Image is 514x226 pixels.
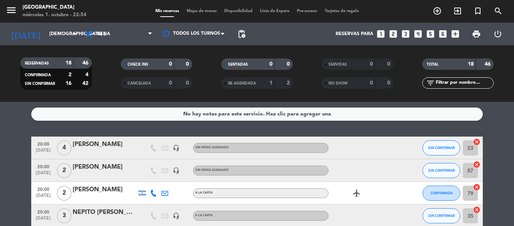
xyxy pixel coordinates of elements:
[352,189,361,198] i: airplanemode_active
[237,29,246,38] span: pending_actions
[97,31,110,37] span: Cena
[387,80,392,86] strong: 0
[6,5,17,16] i: menu
[228,81,256,85] span: RE AGENDADA
[73,140,137,149] div: [PERSON_NAME]
[65,81,71,86] strong: 16
[269,80,272,86] strong: 1
[128,63,148,66] span: CHECK INS
[128,81,151,85] span: CANCELADA
[73,185,137,195] div: [PERSON_NAME]
[493,29,502,38] i: power_settings_new
[438,29,448,39] i: looks_6
[57,140,71,155] span: 4
[173,167,179,174] i: headset_mic
[195,191,213,194] span: A LA CARTA
[23,11,87,19] div: miércoles 1. octubre - 22:54
[370,80,373,86] strong: 0
[73,208,137,217] div: NEPITO [PERSON_NAME]
[336,31,373,37] span: Reservas para
[293,9,321,13] span: Pre-acceso
[221,9,256,13] span: Disponibilidad
[34,148,53,157] span: [DATE]
[269,61,272,67] strong: 0
[57,208,71,223] span: 3
[34,184,53,193] span: 20:00
[473,183,481,191] i: cancel
[387,61,392,67] strong: 0
[6,5,17,18] button: menu
[68,72,71,77] strong: 2
[228,63,248,66] span: SENTADAS
[485,61,492,67] strong: 46
[413,29,423,39] i: looks_4
[423,186,460,201] button: CONFIRMADA
[426,78,435,88] i: filter_list
[256,9,293,13] span: Lista de Espera
[473,6,482,15] i: turned_in_not
[287,61,291,67] strong: 0
[423,163,460,178] button: SIN CONFIRMAR
[287,80,291,86] strong: 2
[473,161,481,168] i: cancel
[428,168,455,172] span: SIN CONFIRMAR
[57,163,71,178] span: 2
[423,208,460,223] button: SIN CONFIRMAR
[473,206,481,214] i: cancel
[426,29,435,39] i: looks_5
[468,61,474,67] strong: 18
[433,6,442,15] i: add_circle_outline
[34,171,53,179] span: [DATE]
[195,214,213,217] span: A LA CARTA
[195,169,229,172] span: Sin menú asignado
[430,191,453,195] span: CONFIRMADA
[65,60,71,66] strong: 18
[82,81,90,86] strong: 42
[34,193,53,202] span: [DATE]
[183,9,221,13] span: Mapa de mesas
[186,61,190,67] strong: 0
[427,63,438,66] span: TOTAL
[321,9,363,13] span: Tarjetas de regalo
[6,26,46,42] i: [DATE]
[428,214,455,218] span: SIN CONFIRMAR
[173,145,179,151] i: headset_mic
[186,80,190,86] strong: 0
[34,162,53,171] span: 20:00
[25,82,55,86] span: SIN CONFIRMAR
[70,29,79,38] i: arrow_drop_down
[25,61,49,65] span: RESERVADAS
[169,80,172,86] strong: 0
[428,146,455,150] span: SIN CONFIRMAR
[473,138,481,146] i: cancel
[453,6,462,15] i: exit_to_app
[82,60,90,66] strong: 46
[152,9,183,13] span: Mis reservas
[34,216,53,224] span: [DATE]
[487,23,508,45] div: LOG OUT
[173,212,179,219] i: headset_mic
[328,81,348,85] span: NO SHOW
[183,110,331,118] div: No hay notas para este servicio. Haz clic para agregar una
[25,73,51,77] span: CONFIRMADA
[169,61,172,67] strong: 0
[435,79,493,87] input: Filtrar por nombre...
[450,29,460,39] i: add_box
[328,63,347,66] span: SERVIDAS
[388,29,398,39] i: looks_two
[376,29,386,39] i: looks_one
[73,162,137,172] div: [PERSON_NAME]
[34,139,53,148] span: 20:00
[494,6,503,15] i: search
[370,61,373,67] strong: 0
[401,29,411,39] i: looks_3
[57,186,71,201] span: 2
[23,4,87,11] div: [GEOGRAPHIC_DATA]
[423,140,460,155] button: SIN CONFIRMAR
[34,207,53,216] span: 20:00
[472,29,481,38] span: print
[195,146,229,149] span: Sin menú asignado
[85,72,90,77] strong: 4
